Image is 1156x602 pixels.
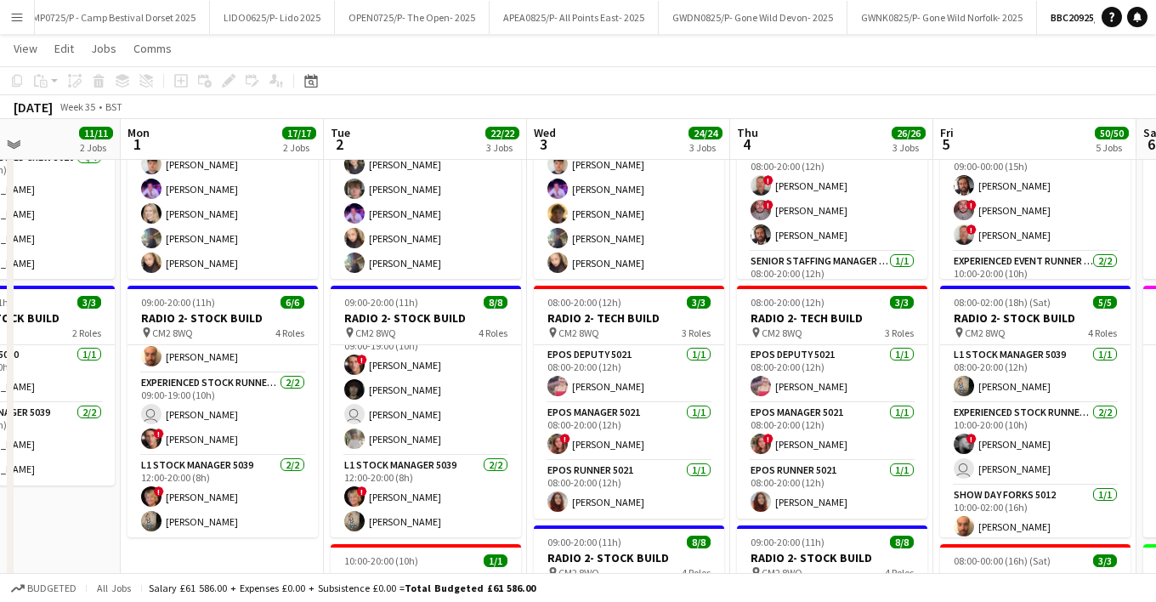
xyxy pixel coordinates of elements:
span: CM2 8WQ [762,327,802,339]
span: 11/11 [79,127,113,139]
span: 24/24 [688,127,722,139]
span: 6/6 [280,296,304,309]
app-card-role: Experienced Stock Runner 50124/409:00-19:00 (10h)![PERSON_NAME][PERSON_NAME] [PERSON_NAME][PERSON... [331,324,521,456]
app-job-card: 09:00-20:00 (11h)8/8RADIO 2- STOCK BUILD CM2 8WQ4 Roles09:00-19:00 (10h)[PERSON_NAME]Experienced ... [331,286,521,537]
span: 26/26 [892,127,926,139]
app-card-role: L2 Event Manager 50393/309:00-00:00 (15h)[PERSON_NAME]![PERSON_NAME]![PERSON_NAME] [940,145,1130,252]
h3: RADIO 2- STOCK BUILD [534,550,724,565]
a: Comms [127,37,178,60]
div: 2 Jobs [80,141,112,154]
span: 08:00-20:00 (12h) [547,296,621,309]
span: View [14,41,37,56]
app-card-role: Experienced Stock Runner 50122/210:00-20:00 (10h)![PERSON_NAME] [PERSON_NAME] [940,403,1130,486]
span: 09:00-20:00 (11h) [141,296,215,309]
span: Fri [940,125,954,140]
span: 8/8 [687,536,711,548]
div: BST [105,100,122,113]
app-job-card: 09:00-20:00 (11h)6/6RADIO 2- STOCK BUILD CM2 8WQ4 Roles![PERSON_NAME]Build Forks 50101/109:00-19:... [127,286,318,537]
span: 3 [531,134,556,154]
span: All jobs [93,582,134,594]
span: CM2 8WQ [762,566,802,579]
span: CM2 8WQ [152,327,193,339]
span: 50/50 [1095,127,1129,139]
span: ! [357,355,367,365]
span: Jobs [91,41,116,56]
span: 8/8 [890,536,914,548]
span: Wed [534,125,556,140]
a: Jobs [84,37,123,60]
app-card-role: Experienced Event Runner 50122/210:00-20:00 (10h) [940,252,1130,334]
span: 08:00-20:00 (12h) [751,296,824,309]
span: ! [154,486,164,497]
span: 09:00-20:00 (11h) [547,536,621,548]
app-card-role: EPOS Deputy 50211/108:00-20:00 (12h)[PERSON_NAME] [534,345,724,403]
span: 2 Roles [72,327,101,339]
span: Total Budgeted £61 586.00 [405,582,535,594]
div: 2 Jobs [283,141,315,154]
app-card-role: Experienced Build Crew 50106/609:00-18:00 (9h)[PERSON_NAME][PERSON_NAME][PERSON_NAME][PERSON_NAME... [127,99,318,280]
span: CM2 8WQ [558,327,599,339]
span: CM2 8WQ [558,566,599,579]
app-card-role: EPOS Deputy 50211/108:00-20:00 (12h)[PERSON_NAME] [737,345,927,403]
span: 17/17 [282,127,316,139]
button: CAMP0725/P - Camp Bestival Dorset 2025 [7,1,210,34]
h3: RADIO 2- STOCK BUILD [940,310,1130,326]
span: 5/5 [1093,296,1117,309]
span: Budgeted [27,582,76,594]
span: 3 Roles [885,327,914,339]
span: 4 Roles [682,566,711,579]
button: LIDO0625/P- Lido 2025 [210,1,335,34]
h3: RADIO 2- STOCK BUILD [331,310,521,326]
app-job-card: 08:00-20:00 (12h)3/3RADIO 2- TECH BUILD CM2 8WQ3 RolesEPOS Deputy 50211/108:00-20:00 (12h)[PERSON... [737,286,927,519]
button: GWDN0825/P- Gone Wild Devon- 2025 [659,1,847,34]
span: 3 Roles [682,327,711,339]
span: ! [763,175,773,185]
h3: RADIO 2- STOCK BUILD [737,550,927,565]
app-card-role: Experienced Stock Runner 50122/209:00-19:00 (10h) [PERSON_NAME]![PERSON_NAME] [127,373,318,456]
span: 2 [328,134,350,154]
a: View [7,37,44,60]
span: Tue [331,125,350,140]
span: CM2 8WQ [355,327,396,339]
h3: RADIO 2- STOCK BUILD [127,310,318,326]
span: 8/8 [484,296,507,309]
button: Budgeted [8,579,79,598]
span: ! [966,200,977,210]
span: 3/3 [77,296,101,309]
app-card-role: EPOS Runner 50211/108:00-20:00 (12h)[PERSON_NAME] [737,461,927,519]
app-card-role: L1 Stock Manager 50392/212:00-20:00 (8h)![PERSON_NAME][PERSON_NAME] [331,456,521,538]
span: Edit [54,41,74,56]
span: Comms [133,41,172,56]
span: 4 Roles [479,327,507,339]
app-card-role: Show Day Forks 50121/110:00-02:00 (16h)[PERSON_NAME] [940,486,1130,543]
h3: RADIO 2- TECH SHOW DAY [940,569,1130,584]
h3: RADIO 2- TECH BUILD [737,310,927,326]
app-card-role: L1 Stock Manager 50392/212:00-20:00 (8h)![PERSON_NAME][PERSON_NAME] [127,456,318,538]
span: ! [966,434,977,444]
span: Mon [127,125,150,140]
span: Week 35 [56,100,99,113]
app-job-card: 08:00-20:00 (12h)3/3RADIO 2- TECH BUILD CM2 8WQ3 RolesEPOS Deputy 50211/108:00-20:00 (12h)[PERSON... [534,286,724,519]
span: Thu [737,125,758,140]
app-job-card: 08:00-02:00 (18h) (Sat)5/5RADIO 2- STOCK BUILD CM2 8WQ4 RolesL1 Stock Manager 50391/108:00-20:00 ... [940,286,1130,537]
app-card-role: EPOS Manager 50211/108:00-20:00 (12h)![PERSON_NAME] [534,403,724,461]
span: 22/22 [485,127,519,139]
span: 4 Roles [1088,327,1117,339]
div: Salary £61 586.00 + Expenses £0.00 + Subsistence £0.00 = [149,582,535,594]
span: 09:00-20:00 (11h) [344,296,418,309]
span: ! [560,434,570,444]
span: 08:00-00:00 (16h) (Sat) [954,554,1051,567]
button: GWNK0825/P- Gone Wild Norfolk- 2025 [847,1,1037,34]
span: ! [154,429,164,439]
span: 3/3 [890,296,914,309]
app-card-role: Senior Staffing Manager 50391/108:00-20:00 (12h) [737,252,927,310]
span: 09:00-20:00 (11h) [751,536,824,548]
div: [DATE] [14,99,53,116]
div: 3 Jobs [486,141,518,154]
h3: RADIO 2- TECH BUILD [331,569,521,584]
